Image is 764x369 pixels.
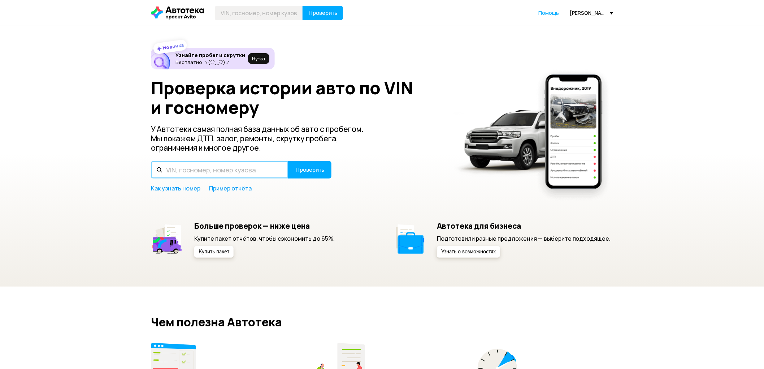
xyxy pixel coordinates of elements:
[437,246,500,258] button: Узнать о возможностях
[308,10,337,16] span: Проверить
[151,161,288,179] input: VIN, госномер, номер кузова
[151,184,200,192] a: Как узнать номер
[199,249,229,254] span: Купить пакет
[437,235,611,243] p: Подготовили разные предложения — выберите подходящее.
[194,246,234,258] button: Купить пакет
[538,9,559,16] span: Помощь
[175,59,245,65] p: Бесплатно ヽ(♡‿♡)ノ
[441,249,496,254] span: Узнать о возможностях
[295,167,324,173] span: Проверить
[151,316,613,329] h2: Чем полезна Автотека
[437,221,611,231] h5: Автотека для бизнеса
[194,235,335,243] p: Купите пакет отчётов, чтобы сэкономить до 65%.
[538,9,559,17] a: Помощь
[215,6,303,20] input: VIN, госномер, номер кузова
[303,6,343,20] button: Проверить
[209,184,252,192] a: Пример отчёта
[175,52,245,59] h6: Узнайте пробег и скрутки
[162,42,185,51] strong: Новинка
[288,161,331,179] button: Проверить
[151,124,376,153] p: У Автотеки самая полная база данных об авто с пробегом. Мы покажем ДТП, залог, ремонты, скрутку п...
[151,78,444,117] h1: Проверка истории авто по VIN и госномеру
[570,9,613,16] div: [PERSON_NAME][EMAIL_ADDRESS][DOMAIN_NAME]
[252,56,265,61] span: Ну‑ка
[194,221,335,231] h5: Больше проверок — ниже цена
